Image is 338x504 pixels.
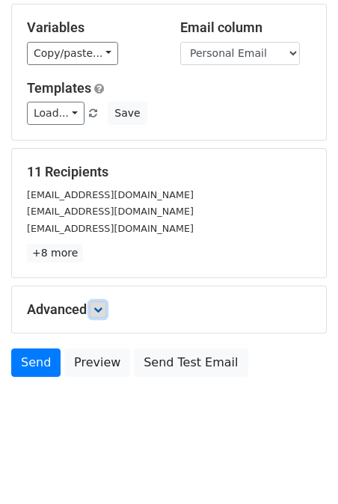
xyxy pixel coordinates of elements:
a: Copy/paste... [27,42,118,65]
a: Templates [27,80,91,96]
small: [EMAIL_ADDRESS][DOMAIN_NAME] [27,206,194,217]
h5: Variables [27,19,158,36]
small: [EMAIL_ADDRESS][DOMAIN_NAME] [27,223,194,234]
h5: Email column [180,19,311,36]
a: Load... [27,102,84,125]
a: Send Test Email [134,348,248,377]
h5: Advanced [27,301,311,318]
iframe: Chat Widget [263,432,338,504]
h5: 11 Recipients [27,164,311,180]
a: +8 more [27,244,83,262]
button: Save [108,102,147,125]
a: Preview [64,348,130,377]
a: Send [11,348,61,377]
small: [EMAIL_ADDRESS][DOMAIN_NAME] [27,189,194,200]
